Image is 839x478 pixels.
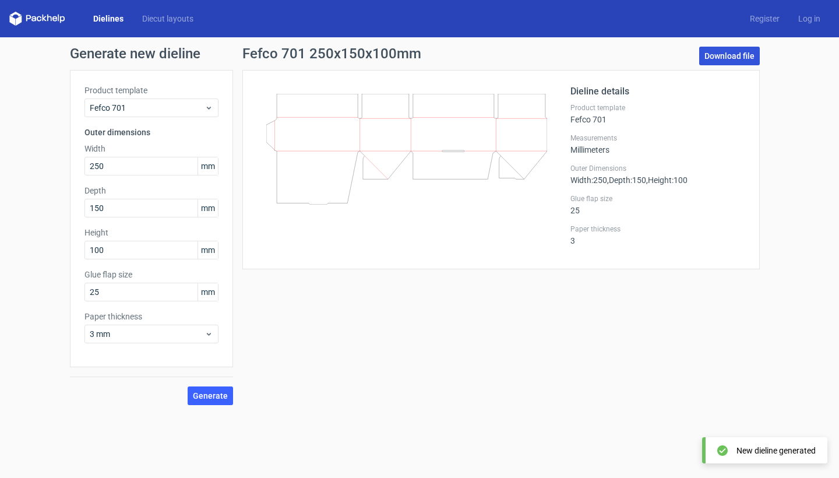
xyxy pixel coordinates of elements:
label: Product template [570,103,745,113]
div: Fefco 701 [570,103,745,124]
label: Product template [84,85,218,96]
a: Log in [789,13,830,24]
label: Outer Dimensions [570,164,745,173]
h3: Outer dimensions [84,126,218,138]
label: Width [84,143,218,154]
h2: Dieline details [570,85,745,99]
span: mm [198,157,218,175]
a: Download file [699,47,760,65]
h1: Fefco 701 250x150x100mm [242,47,421,61]
span: mm [198,283,218,301]
a: Diecut layouts [133,13,203,24]
a: Register [741,13,789,24]
span: 3 mm [90,328,205,340]
span: Width : 250 [570,175,607,185]
span: , Depth : 150 [607,175,646,185]
label: Paper thickness [570,224,745,234]
label: Paper thickness [84,311,218,322]
div: 25 [570,194,745,215]
label: Measurements [570,133,745,143]
div: New dieline generated [736,445,816,456]
div: Millimeters [570,133,745,154]
span: mm [198,199,218,217]
label: Glue flap size [84,269,218,280]
span: Fefco 701 [90,102,205,114]
a: Dielines [84,13,133,24]
label: Depth [84,185,218,196]
button: Generate [188,386,233,405]
span: mm [198,241,218,259]
div: 3 [570,224,745,245]
label: Glue flap size [570,194,745,203]
span: Generate [193,392,228,400]
h1: Generate new dieline [70,47,769,61]
label: Height [84,227,218,238]
span: , Height : 100 [646,175,688,185]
